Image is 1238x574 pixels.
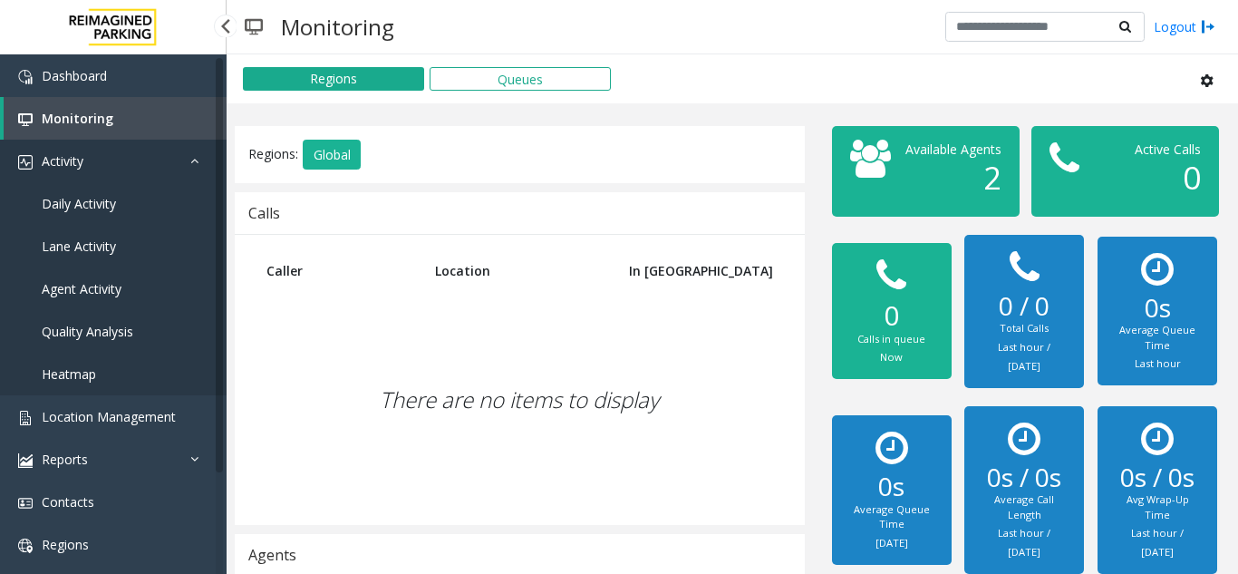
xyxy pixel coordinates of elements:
span: Lane Activity [42,238,116,255]
img: 'icon' [18,411,33,425]
img: 'icon' [18,453,33,468]
span: Activity [42,152,83,170]
button: Global [303,140,361,170]
small: Last hour [1135,356,1181,370]
h2: 0s [1116,293,1199,324]
small: Last hour / [DATE] [998,340,1050,373]
span: Reports [42,451,88,468]
img: 'icon' [18,112,33,127]
th: In [GEOGRAPHIC_DATA] [609,248,786,293]
div: Calls in queue [850,332,933,347]
span: Monitoring [42,110,113,127]
div: Total Calls [982,321,1066,336]
small: [DATE] [875,536,908,550]
div: There are no items to display [253,293,787,507]
span: Location Management [42,408,176,425]
span: 0 [1183,156,1201,199]
span: Regions: [248,144,298,161]
h2: 0s / 0s [1116,462,1199,493]
h2: 0s / 0s [982,462,1066,493]
span: 2 [983,156,1001,199]
a: Logout [1154,17,1215,36]
div: Average Call Length [982,492,1066,522]
div: Agents [248,543,296,567]
span: Heatmap [42,365,96,383]
span: Contacts [42,493,94,511]
div: Average Queue Time [1116,323,1199,353]
span: Available Agents [905,141,1001,158]
h2: 0s [850,472,933,502]
span: Agent Activity [42,280,121,297]
small: Now [880,350,903,364]
img: 'icon' [18,155,33,170]
small: Last hour / [DATE] [998,526,1050,559]
h3: Monitoring [272,5,403,49]
span: Dashboard [42,67,107,84]
small: Last hour / [DATE] [1131,526,1184,559]
div: Average Queue Time [850,502,933,532]
span: Quality Analysis [42,323,133,340]
img: pageIcon [245,5,263,49]
img: logout [1201,17,1215,36]
div: Calls [248,201,280,225]
h2: 0 / 0 [982,291,1066,322]
div: Avg Wrap-Up Time [1116,492,1199,522]
img: 'icon' [18,496,33,511]
button: Regions [243,67,424,91]
img: 'icon' [18,70,33,84]
h2: 0 [850,299,933,332]
span: Daily Activity [42,195,116,212]
img: 'icon' [18,539,33,553]
th: Location [421,248,609,293]
span: Active Calls [1135,141,1201,158]
a: Monitoring [4,97,227,140]
th: Caller [253,248,421,293]
button: Queues [430,67,611,91]
span: Regions [42,536,89,553]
